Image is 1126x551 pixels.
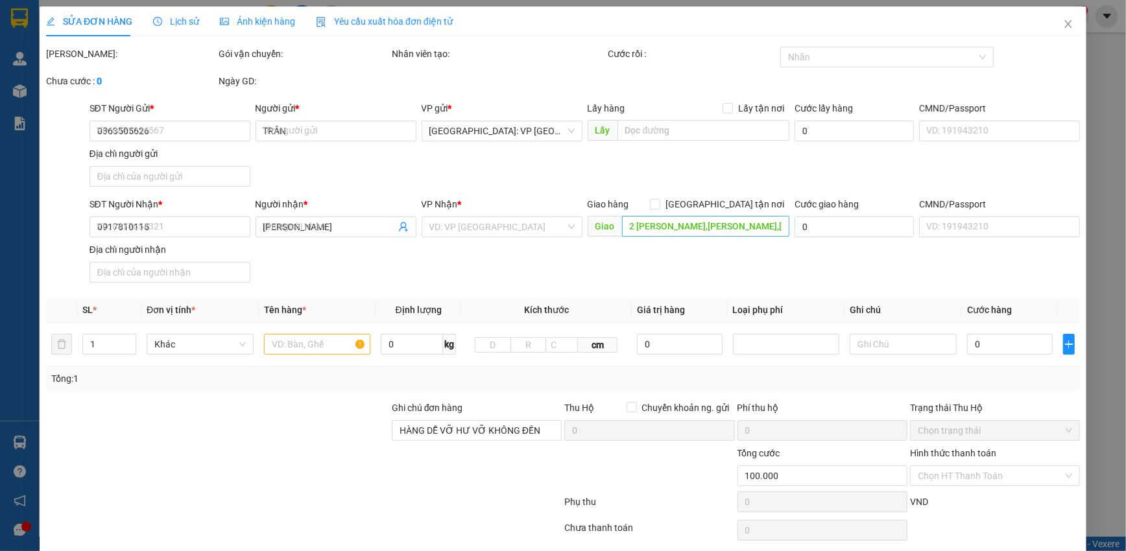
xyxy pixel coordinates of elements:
[264,334,371,355] input: VD: Bàn, Ghế
[1063,19,1073,29] span: close
[737,401,907,420] div: Phí thu hộ
[524,305,569,315] span: Kích thước
[395,305,441,315] span: Định lượng
[510,337,547,353] input: R
[795,199,859,209] label: Cước giao hàng
[154,334,246,354] span: Khác
[89,242,250,257] div: Địa chỉ người nhận
[617,120,789,141] input: Dọc đường
[219,47,389,61] div: Gói vận chuyển:
[51,371,435,386] div: Tổng: 1
[255,197,416,211] div: Người nhận
[587,120,617,141] span: Lấy
[621,216,789,237] input: Dọc đường
[910,401,1080,415] div: Trạng thái Thu Hộ
[578,337,617,353] span: cm
[733,101,789,115] span: Lấy tận nơi
[89,197,250,211] div: SĐT Người Nhận
[608,47,778,61] div: Cước rồi :
[660,197,789,211] span: [GEOGRAPHIC_DATA] tận nơi
[1064,339,1075,349] span: plus
[637,305,685,315] span: Giá trị hàng
[89,262,250,283] input: Địa chỉ của người nhận
[919,197,1080,211] div: CMND/Passport
[264,305,306,315] span: Tên hàng
[392,403,463,413] label: Ghi chú đơn hàng
[1050,6,1086,43] button: Close
[443,334,456,355] span: kg
[51,334,72,355] button: delete
[220,16,295,27] span: Ảnh kiện hàng
[910,448,996,458] label: Hình thức thanh toán
[46,47,216,61] div: [PERSON_NAME]:
[545,337,578,353] input: C
[563,495,736,517] div: Phụ thu
[82,305,93,315] span: SL
[795,103,853,113] label: Cước lấy hàng
[46,16,132,27] span: SỬA ĐƠN HÀNG
[429,121,574,141] span: Quảng Ngãi: VP Trường Chinh
[316,16,453,27] span: Yêu cầu xuất hóa đơn điện tử
[475,337,511,353] input: D
[727,298,844,323] th: Loại phụ phí
[220,17,229,26] span: picture
[147,305,195,315] span: Đơn vị tính
[795,121,914,141] input: Cước lấy hàng
[918,421,1072,440] span: Chọn trạng thái
[844,298,962,323] th: Ghi chú
[795,217,914,237] input: Cước giao hàng
[66,51,288,100] span: [PHONE_NUMBER] (7h - 21h)
[919,101,1080,115] div: CMND/Passport
[7,51,288,100] span: CSKH:
[850,334,957,355] input: Ghi Chú
[421,101,582,115] div: VP gửi
[46,74,216,88] div: Chưa cước :
[737,448,780,458] span: Tổng cước
[1063,334,1075,355] button: plus
[564,403,594,413] span: Thu Hộ
[392,420,562,441] input: Ghi chú đơn hàng
[421,199,457,209] span: VP Nhận
[255,101,416,115] div: Người gửi
[89,147,250,161] div: Địa chỉ người gửi
[25,19,268,33] strong: BIÊN NHẬN VẬN CHUYỂN BẢO AN EXPRESS
[89,101,250,115] div: SĐT Người Gửi
[153,17,162,26] span: clock-circle
[398,222,408,232] span: user-add
[153,16,199,27] span: Lịch sử
[636,401,734,415] span: Chuyển khoản ng. gửi
[21,36,271,46] strong: (Công Ty TNHH Chuyển Phát Nhanh Bảo An - MST: 0109597835)
[219,74,389,88] div: Ngày GD:
[910,497,928,507] span: VND
[563,521,736,543] div: Chưa thanh toán
[46,17,55,26] span: edit
[587,216,621,237] span: Giao
[316,17,326,27] img: icon
[587,103,625,113] span: Lấy hàng
[89,166,250,187] input: Địa chỉ của người gửi
[97,76,102,86] b: 0
[392,47,605,61] div: Nhân viên tạo:
[967,305,1012,315] span: Cước hàng
[587,199,629,209] span: Giao hàng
